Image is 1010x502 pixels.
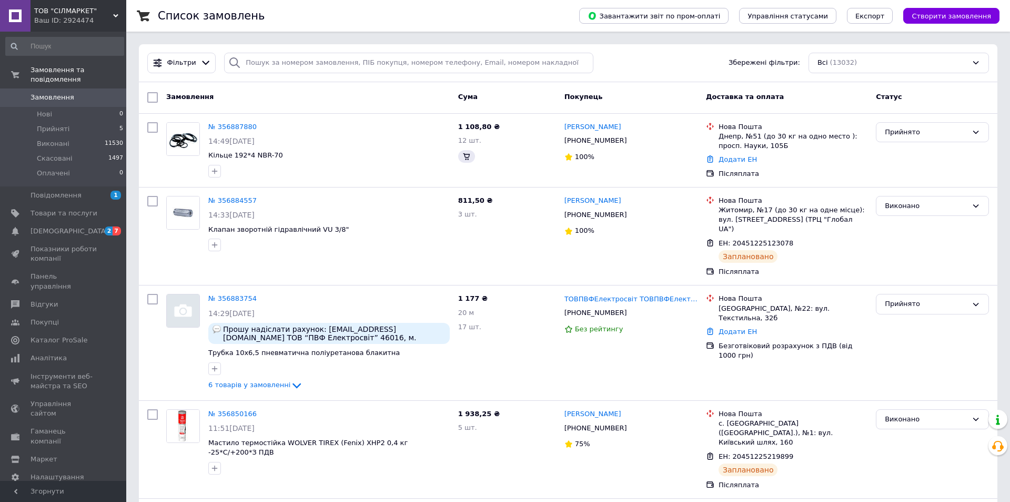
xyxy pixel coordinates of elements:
[119,169,123,178] span: 0
[34,6,113,16] span: ТОВ "СІЛМАРКЕТ"
[719,409,867,419] div: Нова Пошта
[830,58,857,66] span: (13032)
[208,424,255,432] span: 11:51[DATE]
[31,272,97,291] span: Панель управління
[113,227,121,235] span: 7
[458,410,500,418] span: 1 938,25 ₴
[37,110,52,119] span: Нові
[855,12,885,20] span: Експорт
[885,299,967,310] div: Прийнято
[37,154,73,163] span: Скасовані
[564,93,603,101] span: Покупець
[719,122,867,132] div: Нова Пошта
[893,12,999,19] a: Створити замовлення
[31,300,58,309] span: Відгуки
[458,309,474,317] span: 20 м
[458,424,477,431] span: 5 шт.
[719,294,867,303] div: Нова Пошта
[31,455,57,464] span: Маркет
[31,244,97,263] span: Показники роботи компанії
[719,196,867,205] div: Нова Пошта
[213,325,221,333] img: :speech_balloon:
[208,294,257,302] a: № 356883754
[166,122,200,156] a: Фото товару
[31,191,82,200] span: Повідомлення
[31,353,67,363] span: Аналітика
[208,211,255,219] span: 14:33[DATE]
[719,155,757,163] a: Додати ЕН
[208,137,255,145] span: 14:49[DATE]
[166,294,200,328] a: Фото товару
[31,399,97,418] span: Управління сайтом
[564,122,621,132] a: [PERSON_NAME]
[903,8,999,24] button: Створити замовлення
[31,372,97,391] span: Інструменти веб-майстра та SEO
[119,110,123,119] span: 0
[458,294,488,302] span: 1 177 ₴
[706,93,784,101] span: Доставка та оплата
[5,37,124,56] input: Пошук
[31,473,84,482] span: Налаштування
[885,201,967,212] div: Виконано
[31,93,74,102] span: Замовлення
[739,8,836,24] button: Управління статусами
[37,124,69,134] span: Прийняті
[575,325,623,333] span: Без рейтингу
[748,12,828,20] span: Управління статусами
[119,124,123,134] span: 5
[31,65,126,84] span: Замовлення та повідомлення
[167,58,196,68] span: Фільтри
[719,239,793,247] span: ЕН: 20451225123078
[31,227,108,236] span: [DEMOGRAPHIC_DATA]
[575,153,594,161] span: 100%
[105,227,113,235] span: 2
[719,132,867,151] div: Днепр, №51 (до 30 кг на одно место ): просп. Науки, 105Б
[208,225,349,233] a: Клапан зворотній гідравлічний VU 3/8"
[458,323,481,331] span: 17 шт.
[208,381,303,389] a: 6 товарів у замовленні
[719,169,867,179] div: Післяплата
[167,123,199,155] img: Фото товару
[719,304,867,323] div: [GEOGRAPHIC_DATA], №22: вул. Текстильна, 32б
[719,328,757,336] a: Додати ЕН
[719,464,778,476] div: Заплановано
[110,191,121,200] span: 1
[719,267,867,277] div: Післяплата
[719,419,867,448] div: с. [GEOGRAPHIC_DATA] ([GEOGRAPHIC_DATA].), №1: вул. Київський шлях, 160
[564,294,698,304] a: ТОВПВФЕлектросвіт ТОВПВФЕлектросвіт
[458,210,477,218] span: 3 шт.
[719,205,867,234] div: Житомир, №17 (до 30 кг на одне місце): вул. [STREET_ADDRESS] (ТРЦ "Глобал UA")
[719,341,867,360] div: Безготвіковий розрахунок з ПДВ (від 1000 грн)
[564,196,621,206] a: [PERSON_NAME]
[108,154,123,163] span: 1497
[719,480,867,490] div: Післяплата
[458,196,493,204] span: 811,50 ₴
[564,136,627,144] span: [PHONE_NUMBER]
[166,93,214,101] span: Замовлення
[564,424,627,432] span: [PHONE_NUMBER]
[37,169,70,178] span: Оплачені
[34,16,126,25] div: Ваш ID: 2924474
[458,93,478,101] span: Cума
[885,414,967,425] div: Виконано
[876,93,902,101] span: Статус
[564,409,621,419] a: [PERSON_NAME]
[31,318,59,327] span: Покупці
[208,151,283,159] a: Кільце 192*4 NBR-70
[158,9,265,22] h1: Список замовлень
[208,439,408,457] a: Мастило термостійка WOLVER TIREX (Fenix) XHP2 0,4 кг -25*С/+200*З ПДВ
[564,309,627,317] span: [PHONE_NUMBER]
[166,196,200,230] a: Фото товару
[912,12,991,20] span: Створити замовлення
[208,349,400,357] a: Трубка 10х6,5 пневматична поліуретанова блакитна
[208,196,257,204] a: № 356884557
[166,409,200,443] a: Фото товару
[208,309,255,318] span: 14:29[DATE]
[37,139,69,149] span: Виконані
[223,325,446,342] span: Прошу надіслати рахунок: [EMAIL_ADDRESS][DOMAIN_NAME] ТОВ “ПВФ Електросвіт” 46016, м. [STREET_ADD...
[208,381,290,389] span: 6 товарів у замовленні
[719,250,778,263] div: Заплановано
